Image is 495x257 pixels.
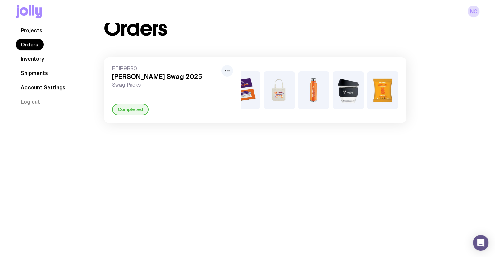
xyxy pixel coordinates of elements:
a: NC [468,6,479,17]
div: Open Intercom Messenger [473,235,488,251]
a: Account Settings [16,82,71,93]
span: Swag Packs [112,82,219,88]
a: Orders [16,39,44,50]
h1: Orders [104,18,167,39]
a: Shipments [16,67,53,79]
h3: [PERSON_NAME] Swag 2025 [112,73,219,81]
a: Inventory [16,53,49,65]
span: ETIP9BB0 [112,65,219,71]
button: Log out [16,96,45,108]
div: Completed [112,104,149,115]
a: Projects [16,24,48,36]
